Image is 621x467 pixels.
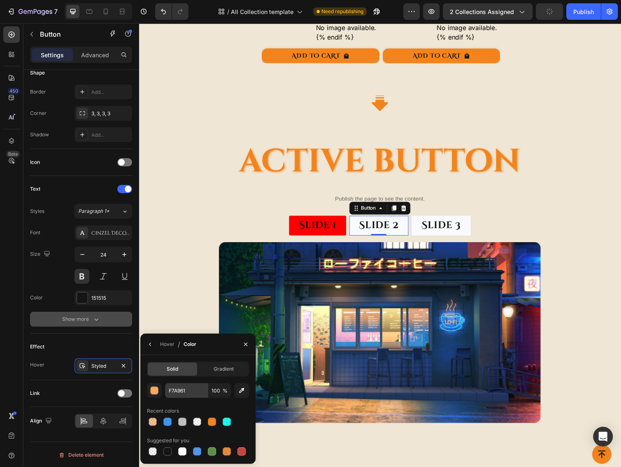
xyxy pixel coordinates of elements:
[321,8,363,15] span: Need republishing
[279,197,340,218] button: <p>Slide 3</p>
[160,341,174,348] div: Hover
[30,208,44,215] div: Styles
[54,7,58,16] p: 7
[231,7,293,16] span: All Collection template
[165,383,208,398] input: Eg: FFFFFF
[30,159,40,166] div: Icon
[30,69,45,77] div: Shape
[237,74,257,95] a: Section
[250,26,370,41] button: Add To cart
[91,229,130,237] div: Cinzel Decorative
[154,197,212,218] button: <p>Slide 1</p>
[30,229,40,236] div: Font
[30,390,40,397] div: Link
[147,407,179,415] div: Recent colors
[58,450,104,460] div: Delete element
[91,362,115,370] div: Styled
[3,3,61,20] button: 7
[139,23,621,467] iframe: Design area
[30,312,132,327] button: Show more
[81,51,109,59] p: Advanced
[78,208,109,215] span: Paragraph 1*
[184,341,196,348] div: Color
[91,294,130,302] div: 151515
[593,427,613,446] div: Open Intercom Messenger
[30,343,44,350] div: Effect
[289,201,330,215] p: Slide 3
[30,361,44,369] div: Hover
[91,110,130,117] div: 3, 3, 3, 3
[226,201,266,215] p: Slide 2
[62,315,100,323] div: Show more
[450,7,514,16] span: 2 collections assigned
[30,416,53,427] div: Align
[213,365,233,373] span: Gradient
[178,339,180,349] span: /
[226,186,244,193] div: Button
[30,249,52,260] div: Size
[6,151,20,157] div: Beta
[157,29,206,38] div: Add To cart
[216,197,276,218] button: <p>Slide 2</p>
[566,3,601,20] button: Publish
[91,89,130,96] div: Add...
[40,29,101,39] p: Button
[281,29,330,38] div: Add To cart
[30,448,132,462] button: Delete element
[30,294,43,301] div: Color
[30,131,49,138] div: Shadow
[147,437,189,444] div: Suggested for you
[41,51,64,59] p: Settings
[91,131,130,139] div: Add...
[167,365,178,373] span: Solid
[30,88,46,96] div: Border
[573,7,594,16] div: Publish
[82,224,412,409] img: gempages_490719323975844721-ac2af3d2-9ae5-4c25-a106-60973faa7ad9.jpg
[227,7,229,16] span: /
[30,185,40,193] div: Text
[30,110,47,117] div: Corner
[223,387,228,395] span: %
[8,88,20,94] div: 450
[155,3,188,20] div: Undo/Redo
[126,26,247,41] button: Add To cart
[74,204,132,219] button: Paragraph 1*
[443,3,533,20] button: 2 collections assigned
[164,201,202,215] p: Slide 1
